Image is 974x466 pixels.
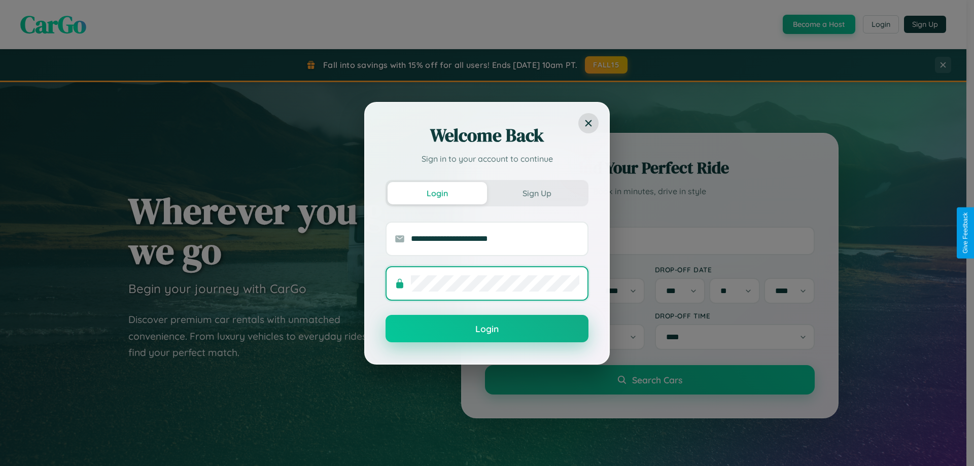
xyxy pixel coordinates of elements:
button: Sign Up [487,182,586,204]
button: Login [386,315,588,342]
p: Sign in to your account to continue [386,153,588,165]
button: Login [388,182,487,204]
h2: Welcome Back [386,123,588,148]
div: Give Feedback [962,212,969,254]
